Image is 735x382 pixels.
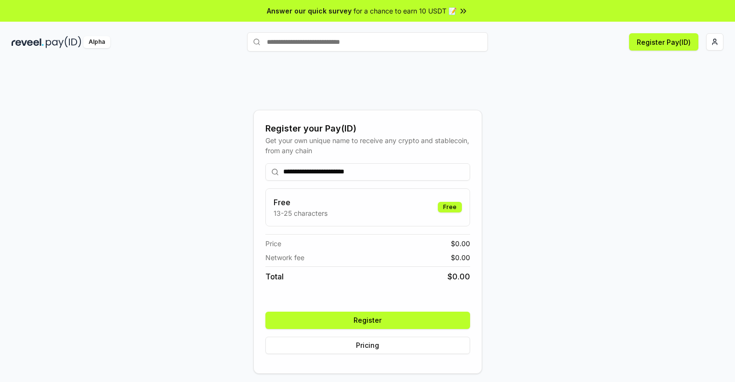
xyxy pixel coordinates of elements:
[265,135,470,156] div: Get your own unique name to receive any crypto and stablecoin, from any chain
[451,238,470,249] span: $ 0.00
[274,208,328,218] p: 13-25 characters
[265,337,470,354] button: Pricing
[354,6,457,16] span: for a chance to earn 10 USDT 📝
[83,36,110,48] div: Alpha
[438,202,462,212] div: Free
[267,6,352,16] span: Answer our quick survey
[265,271,284,282] span: Total
[46,36,81,48] img: pay_id
[629,33,698,51] button: Register Pay(ID)
[265,312,470,329] button: Register
[12,36,44,48] img: reveel_dark
[265,252,304,263] span: Network fee
[265,238,281,249] span: Price
[447,271,470,282] span: $ 0.00
[451,252,470,263] span: $ 0.00
[274,197,328,208] h3: Free
[265,122,470,135] div: Register your Pay(ID)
